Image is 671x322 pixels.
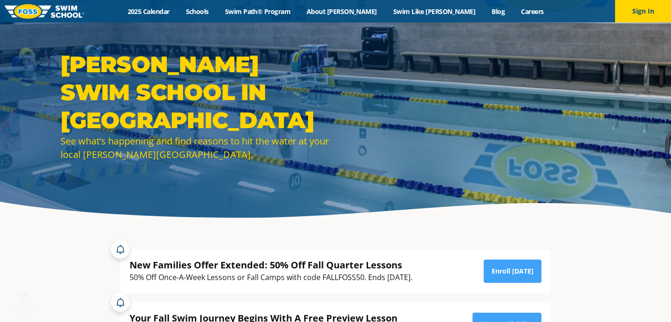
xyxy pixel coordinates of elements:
div: New Families Offer Extended: 50% Off Fall Quarter Lessons [130,259,412,271]
div: 50% Off Once-A-Week Lessons or Fall Camps with code FALLFOSS50. Ends [DATE]. [130,271,412,284]
a: Swim Like [PERSON_NAME] [385,7,484,16]
a: Swim Path® Program [217,7,298,16]
a: Schools [178,7,217,16]
a: About [PERSON_NAME] [299,7,385,16]
div: See what’s happening and find reasons to hit the water at your local [PERSON_NAME][GEOGRAPHIC_DATA]. [61,134,331,161]
a: Careers [513,7,552,16]
img: FOSS Swim School Logo [5,4,84,19]
div: TOP [18,292,29,306]
a: Blog [484,7,513,16]
a: Enroll [DATE] [484,260,541,283]
h1: [PERSON_NAME] Swim School in [GEOGRAPHIC_DATA] [61,50,331,134]
a: 2025 Calendar [119,7,178,16]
